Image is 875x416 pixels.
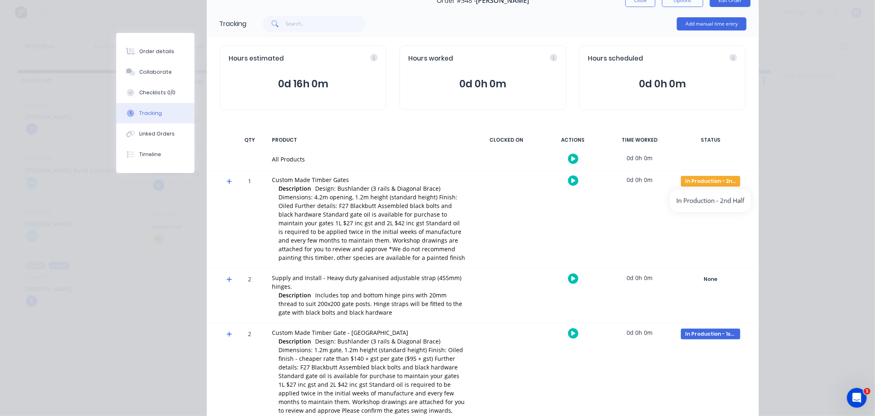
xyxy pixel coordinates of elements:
[267,131,470,149] div: PRODUCT
[272,328,466,337] div: Custom Made Timber Gate - [GEOGRAPHIC_DATA]
[609,323,671,342] div: 0d 0h 0m
[609,269,671,287] div: 0d 0h 0m
[116,124,194,144] button: Linked Orders
[116,103,194,124] button: Tracking
[116,41,194,62] button: Order details
[475,131,537,149] div: CLOCKED ON
[116,82,194,103] button: Checklists 0/0
[219,19,246,29] div: Tracking
[278,337,311,346] span: Description
[139,68,172,76] div: Collaborate
[408,77,557,91] span: 0d 0h 0m
[681,273,741,285] button: None
[229,77,378,91] span: 0d 16h 0m
[272,273,466,291] div: Supply and Install - Heavy duty galvanised adjustable strap (455mm) hinges.
[139,130,175,138] div: Linked Orders
[609,149,671,167] div: 0d 0h 0m
[237,270,262,323] div: 2
[229,54,284,63] span: Hours estimated
[139,89,175,96] div: Checklists 0/0
[681,175,741,187] button: In Production - 2nd Half
[5,3,21,19] button: go back
[278,184,311,193] span: Description
[408,54,453,63] span: Hours worked
[278,291,462,316] span: Includes top and bottom hinge pins with 20mm thread to suit 200x200 gate posts. Hinge straps will...
[588,77,737,91] span: 0d 0h 0m
[286,16,366,32] input: Search...
[676,131,746,149] div: STATUS
[139,48,174,55] div: Order details
[542,131,604,149] div: ACTIONS
[681,329,740,339] div: In Production - 1st Half
[139,110,162,117] div: Tracking
[864,388,870,395] span: 1
[681,176,740,187] div: In Production - 2nd Half
[677,17,746,30] button: Add manual time entry
[139,151,161,158] div: Timeline
[609,171,671,189] div: 0d 0h 0m
[237,131,262,149] div: QTY
[588,54,643,63] span: Hours scheduled
[609,131,671,149] div: TIME WORKED
[278,291,311,299] span: Description
[847,388,867,408] iframe: Intercom live chat
[237,172,262,268] div: 1
[278,185,465,262] span: Design: Bushlander (3 rails & Diagonal Brace) Dimensions: 4.2m opening, 1.2m height (standard hei...
[272,155,466,164] div: All Products
[116,144,194,165] button: Timeline
[681,274,740,285] div: None
[681,328,741,340] button: In Production - 1st Half
[116,62,194,82] button: Collaborate
[272,175,466,184] div: Custom Made Timber Gates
